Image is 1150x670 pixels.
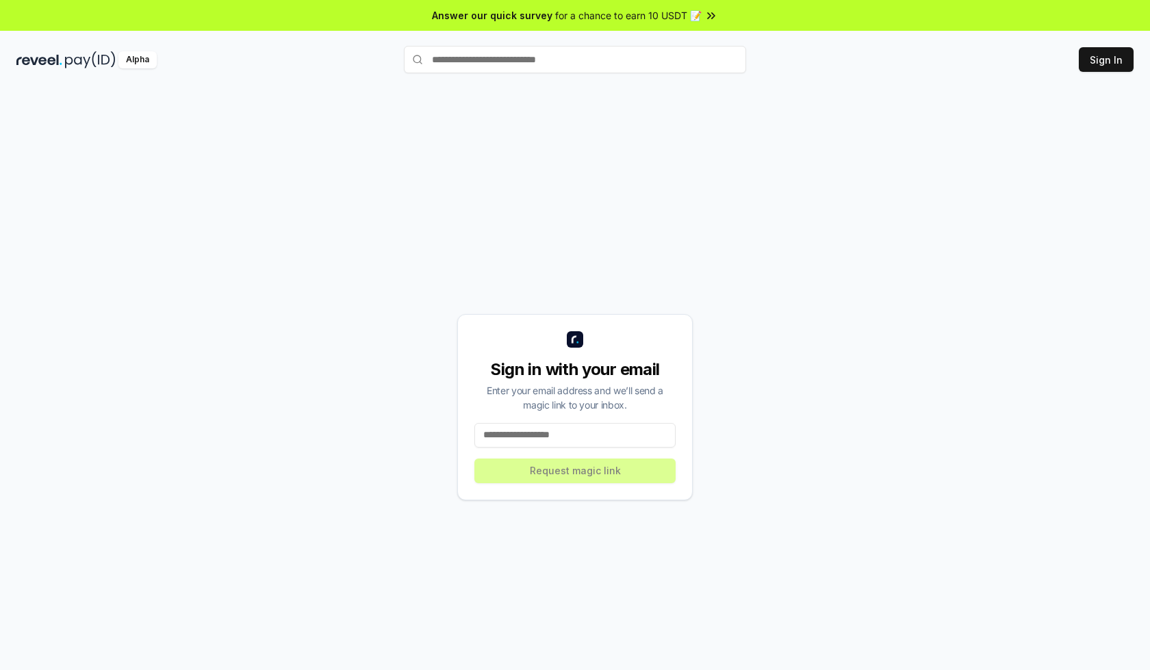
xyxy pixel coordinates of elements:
[474,383,676,412] div: Enter your email address and we’ll send a magic link to your inbox.
[555,8,702,23] span: for a chance to earn 10 USDT 📝
[118,51,157,68] div: Alpha
[65,51,116,68] img: pay_id
[1079,47,1134,72] button: Sign In
[474,359,676,381] div: Sign in with your email
[567,331,583,348] img: logo_small
[432,8,552,23] span: Answer our quick survey
[16,51,62,68] img: reveel_dark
